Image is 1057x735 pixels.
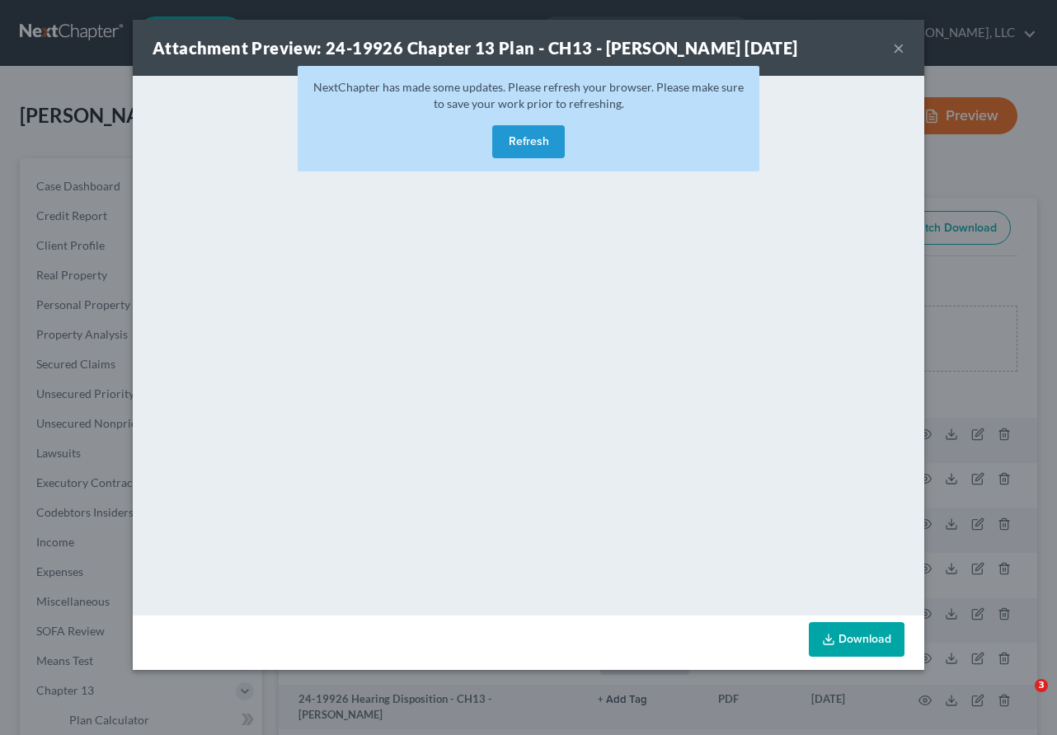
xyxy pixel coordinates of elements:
button: Refresh [492,125,565,158]
a: Download [809,622,904,657]
button: × [893,38,904,58]
strong: Attachment Preview: 24-19926 Chapter 13 Plan - CH13 - [PERSON_NAME] [DATE] [153,38,798,58]
iframe: Intercom live chat [1001,679,1041,719]
span: 3 [1035,679,1048,692]
iframe: <object ng-attr-data='[URL][DOMAIN_NAME]' type='application/pdf' width='100%' height='650px'></ob... [133,76,924,611]
span: NextChapter has made some updates. Please refresh your browser. Please make sure to save your wor... [313,80,744,110]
